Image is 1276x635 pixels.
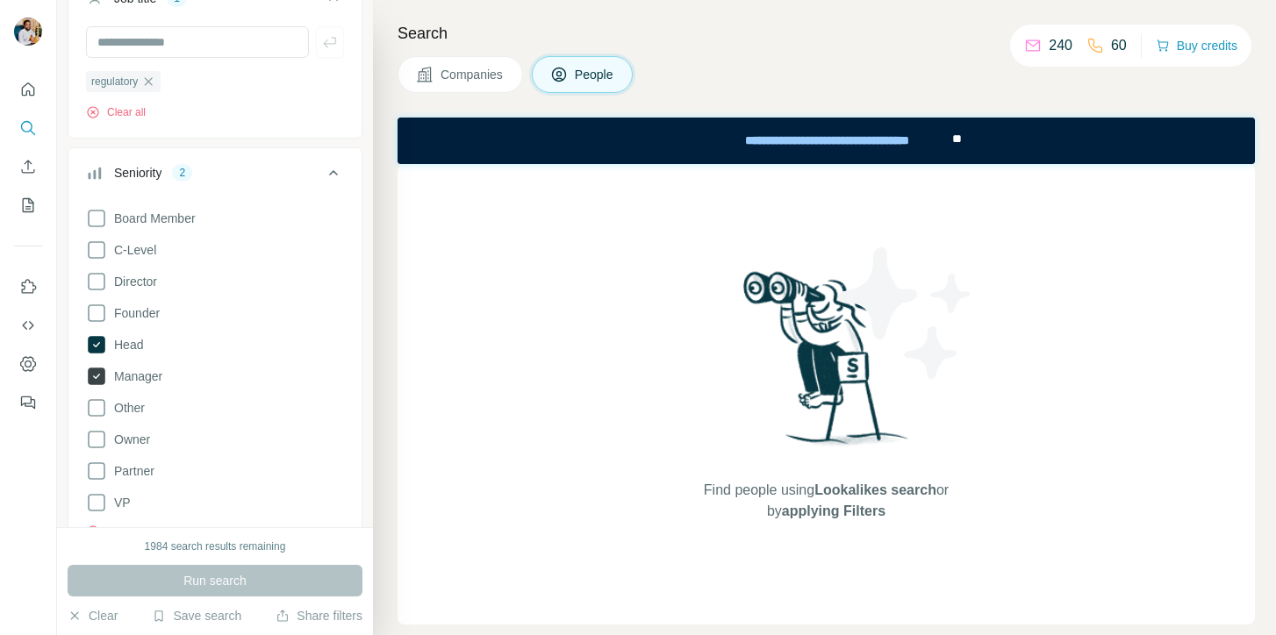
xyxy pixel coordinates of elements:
[14,151,42,182] button: Enrich CSV
[14,271,42,303] button: Use Surfe on LinkedIn
[782,503,885,518] span: applying Filters
[14,348,42,380] button: Dashboard
[398,118,1255,164] iframe: Banner
[107,494,131,511] span: VP
[685,480,966,522] span: Find people using or by
[14,74,42,105] button: Quick start
[814,482,936,497] span: Lookalikes search
[14,112,42,144] button: Search
[107,336,143,353] span: Head
[145,539,286,554] div: 1984 search results remaining
[276,607,362,624] button: Share filters
[107,273,157,290] span: Director
[172,165,192,181] div: 2
[107,462,154,480] span: Partner
[441,66,505,83] span: Companies
[152,607,241,624] button: Save search
[86,524,146,539] button: Clear all
[827,234,985,392] img: Surfe Illustration - Stars
[1156,33,1237,58] button: Buy credits
[1111,35,1127,56] p: 60
[14,310,42,341] button: Use Surfe API
[398,21,1255,46] h4: Search
[14,387,42,418] button: Feedback
[68,152,362,201] button: Seniority2
[735,267,918,462] img: Surfe Illustration - Woman searching with binoculars
[114,164,161,182] div: Seniority
[1049,35,1072,56] p: 240
[91,74,138,89] span: regulatory
[107,367,162,385] span: Manager
[14,18,42,46] img: Avatar
[107,304,160,322] span: Founder
[107,241,156,259] span: C-Level
[107,431,150,448] span: Owner
[107,399,145,417] span: Other
[14,189,42,221] button: My lists
[575,66,615,83] span: People
[107,210,196,227] span: Board Member
[68,607,118,624] button: Clear
[86,104,146,120] button: Clear all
